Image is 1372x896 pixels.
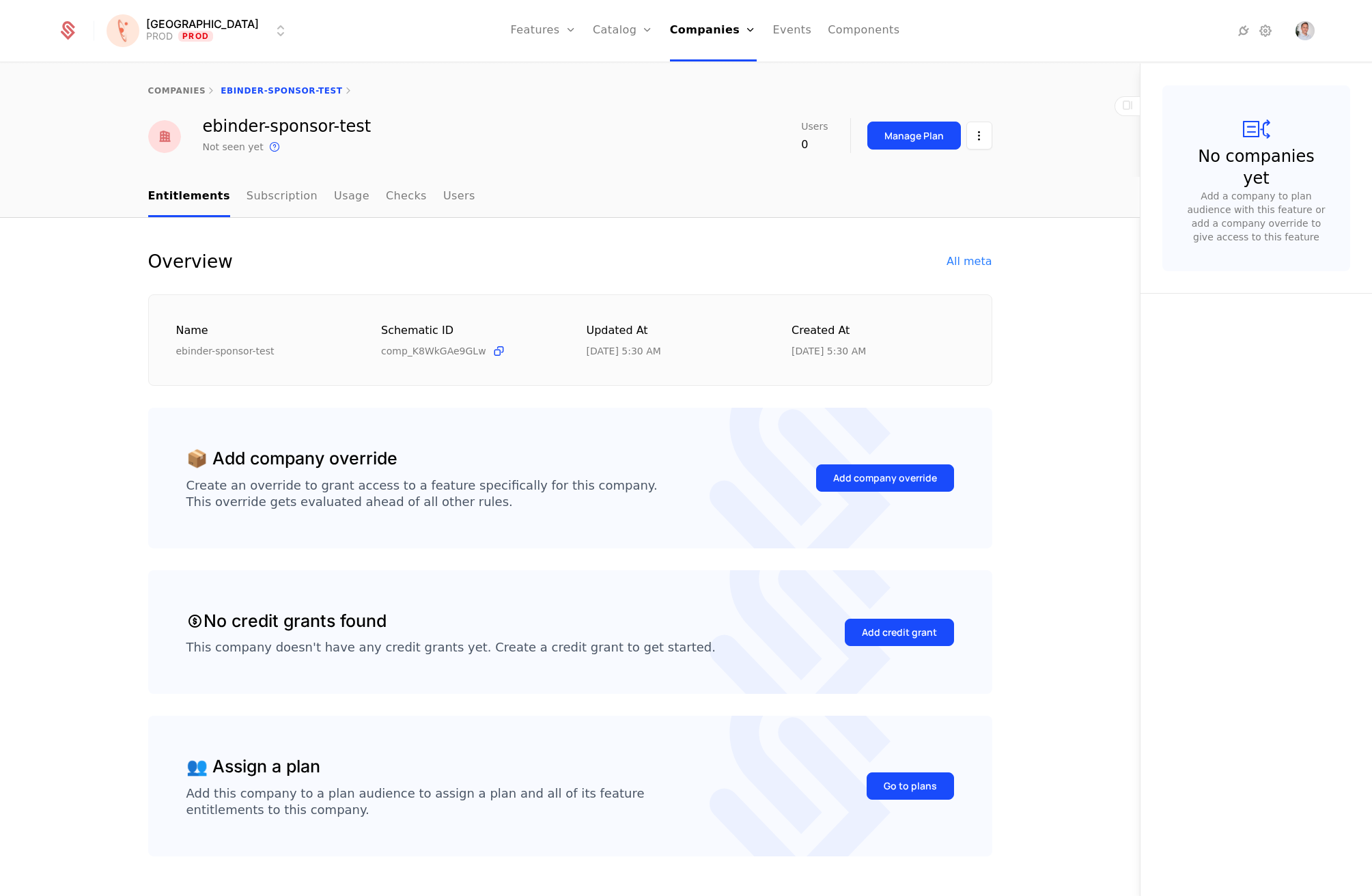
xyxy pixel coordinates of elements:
button: Select environment [111,16,289,46]
div: ebinder-sponsor-test [203,118,372,135]
div: No companies yet [1190,145,1323,189]
a: Settings [1257,23,1274,39]
img: Sam Frey [1296,21,1315,40]
div: PROD [146,29,173,43]
div: 5/21/25, 5:30 AM [792,344,866,358]
div: 👥 Assign a plan [186,754,320,780]
button: Add credit grant [845,619,954,646]
span: Prod [178,31,213,42]
button: Select action [966,122,992,150]
div: Manage Plan [884,129,944,143]
div: Schematic ID [381,322,554,339]
div: All meta [947,253,992,270]
div: Overview [148,251,233,272]
a: Integrations [1235,23,1252,39]
span: [GEOGRAPHIC_DATA] [146,18,259,29]
div: Created at [792,322,964,339]
div: Create an override to grant access to a feature specifically for this company. This override gets... [186,477,658,510]
div: Not seen yet [203,140,264,154]
ul: Choose Sub Page [148,177,475,217]
span: Users [801,122,828,131]
div: ebinder-sponsor-test [176,344,349,358]
button: Open user button [1296,21,1315,40]
button: Manage Plan [867,122,961,150]
img: Florence [107,14,139,47]
span: comp_K8WkGAe9GLw [381,344,486,358]
div: No credit grants found [186,608,387,634]
img: ebinder-sponsor-test [148,120,181,153]
a: Users [443,177,475,217]
div: 5/21/25, 5:30 AM [587,344,661,358]
a: Entitlements [148,177,230,217]
div: This company doesn't have any credit grants yet. Create a credit grant to get started. [186,639,716,656]
div: 📦 Add company override [186,446,397,472]
a: Subscription [247,177,318,217]
div: Add credit grant [862,626,937,639]
button: Add company override [816,464,954,492]
a: Usage [334,177,369,217]
div: Add this company to a plan audience to assign a plan and all of its feature entitlements to this ... [186,785,645,818]
div: 0 [801,137,828,153]
nav: Main [148,177,992,217]
div: Add company override [833,471,937,485]
a: Checks [386,177,427,217]
a: companies [148,86,206,96]
div: Go to plans [884,779,937,793]
div: Name [176,322,349,339]
div: Add a company to plan audience with this feature or add a company override to give access to this... [1184,189,1328,244]
div: Updated at [587,322,759,339]
button: Go to plans [867,772,954,800]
